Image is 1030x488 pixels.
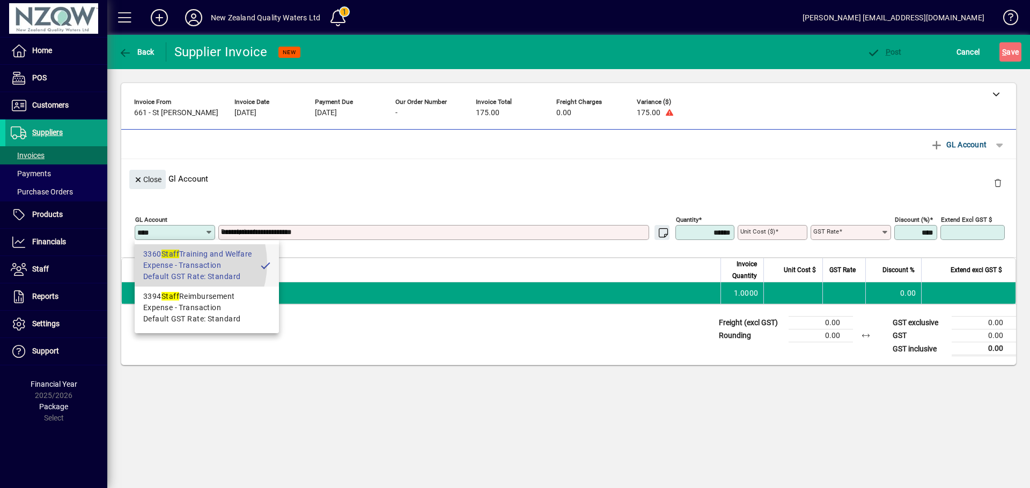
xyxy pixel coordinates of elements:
[107,42,166,62] app-page-header-button: Back
[134,171,161,189] span: Close
[952,342,1016,356] td: 0.00
[129,170,166,189] button: Close
[32,101,69,109] span: Customers
[32,347,59,355] span: Support
[5,65,107,92] a: POS
[315,109,337,117] span: [DATE]
[32,128,63,137] span: Suppliers
[789,329,853,342] td: 0.00
[141,290,149,296] span: GL
[5,311,107,337] a: Settings
[1002,48,1006,56] span: S
[234,109,256,117] span: [DATE]
[803,9,984,26] div: [PERSON_NAME] [EMAIL_ADDRESS][DOMAIN_NAME]
[476,109,499,117] span: 175.00
[887,342,952,356] td: GST inclusive
[713,317,789,329] td: Freight (excl GST)
[829,264,856,276] span: GST Rate
[127,174,168,184] app-page-header-button: Close
[556,109,571,117] span: 0.00
[119,48,154,56] span: Back
[31,380,77,388] span: Financial Year
[713,329,789,342] td: Rounding
[11,169,51,178] span: Payments
[5,338,107,365] a: Support
[1002,43,1019,61] span: ave
[887,317,952,329] td: GST exclusive
[32,46,52,55] span: Home
[740,228,775,235] mat-label: Unit Cost ($)
[32,265,49,273] span: Staff
[954,42,983,62] button: Cancel
[221,228,253,235] mat-label: Description
[32,210,63,219] span: Products
[5,164,107,183] a: Payments
[5,37,107,64] a: Home
[813,228,839,235] mat-label: GST rate
[5,256,107,283] a: Staff
[121,159,1016,198] div: Gl Account
[895,216,930,223] mat-label: Discount (%)
[951,264,1002,276] span: Extend excl GST $
[5,283,107,310] a: Reports
[882,264,915,276] span: Discount %
[789,317,853,329] td: 0.00
[166,264,199,276] span: Description
[32,73,47,82] span: POS
[887,329,952,342] td: GST
[135,264,148,276] span: Item
[676,216,698,223] mat-label: Quantity
[211,9,320,26] div: New Zealand Quality Waters Ltd
[784,264,816,276] span: Unit Cost $
[5,92,107,119] a: Customers
[864,42,904,62] button: Post
[985,178,1011,187] app-page-header-button: Delete
[886,48,891,56] span: P
[637,109,660,117] span: 175.00
[867,48,902,56] span: ost
[5,183,107,201] a: Purchase Orders
[116,42,157,62] button: Back
[32,237,66,246] span: Financials
[941,216,992,223] mat-label: Extend excl GST $
[995,2,1017,37] a: Knowledge Base
[283,49,296,56] span: NEW
[957,43,980,61] span: Cancel
[32,319,60,328] span: Settings
[720,282,763,304] td: 1.0000
[5,229,107,256] a: Financials
[135,216,167,223] mat-label: GL Account
[142,8,176,27] button: Add
[174,43,268,61] div: Supplier Invoice
[865,282,921,304] td: 0.00
[5,146,107,164] a: Invoices
[5,201,107,228] a: Products
[985,170,1011,196] button: Delete
[32,292,58,301] span: Reports
[176,8,211,27] button: Profile
[39,402,68,411] span: Package
[11,187,73,196] span: Purchase Orders
[11,151,45,160] span: Invoices
[727,258,757,282] span: Invoice Quantity
[952,317,1016,329] td: 0.00
[952,329,1016,342] td: 0.00
[134,109,218,117] span: 661 - St [PERSON_NAME]
[395,109,398,117] span: -
[999,42,1021,62] button: Save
